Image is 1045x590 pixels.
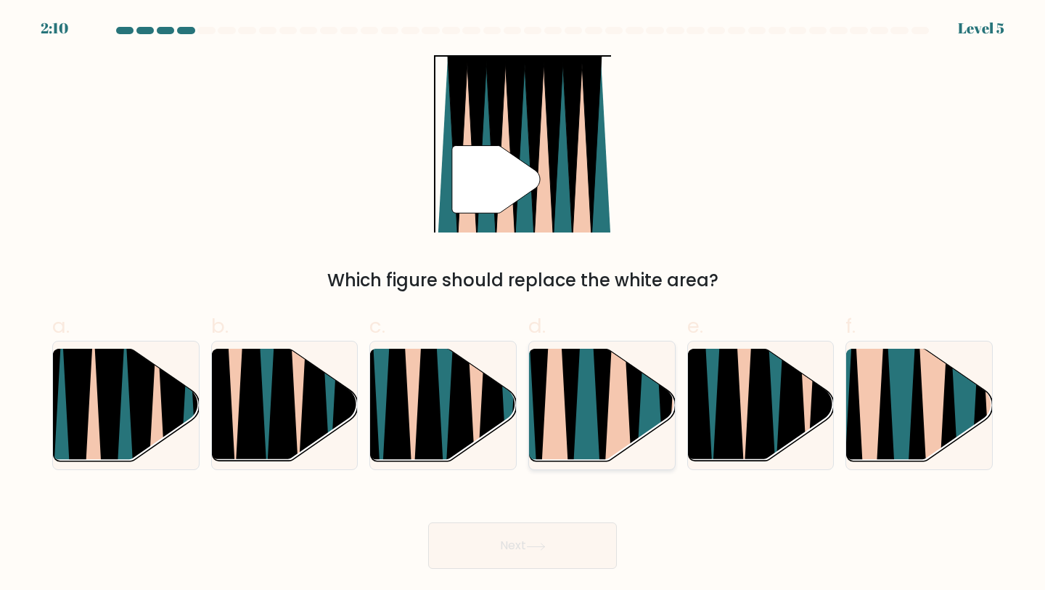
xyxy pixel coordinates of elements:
[52,312,70,340] span: a.
[61,267,984,294] div: Which figure should replace the white area?
[528,312,546,340] span: d.
[211,312,229,340] span: b.
[369,312,385,340] span: c.
[687,312,703,340] span: e.
[958,17,1004,39] div: Level 5
[452,145,540,213] g: "
[41,17,68,39] div: 2:10
[428,522,617,569] button: Next
[845,312,856,340] span: f.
